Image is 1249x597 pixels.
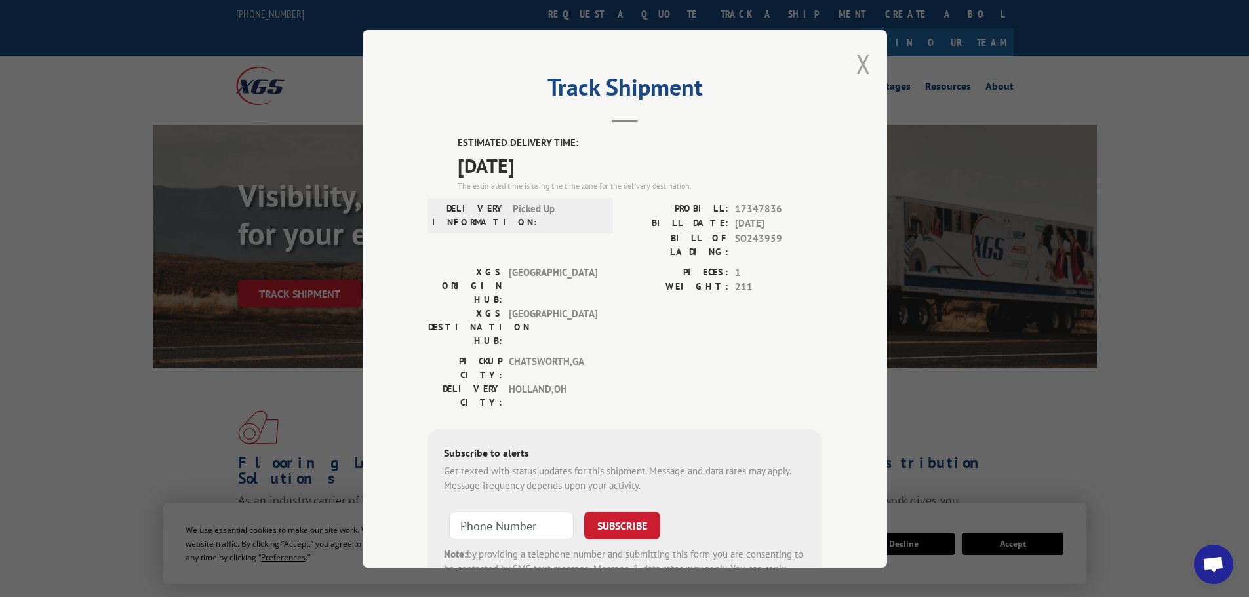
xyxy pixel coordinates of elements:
[625,216,728,231] label: BILL DATE:
[458,136,822,151] label: ESTIMATED DELIVERY TIME:
[444,547,467,560] strong: Note:
[584,511,660,539] button: SUBSCRIBE
[449,511,574,539] input: Phone Number
[735,231,822,258] span: SO243959
[625,231,728,258] label: BILL OF LADING:
[432,201,506,229] label: DELIVERY INFORMATION:
[458,180,822,191] div: The estimated time is using the time zone for the delivery destination.
[625,280,728,295] label: WEIGHT:
[735,280,822,295] span: 211
[428,265,502,306] label: XGS ORIGIN HUB:
[428,306,502,347] label: XGS DESTINATION HUB:
[625,201,728,216] label: PROBILL:
[513,201,601,229] span: Picked Up
[509,381,597,409] span: HOLLAND , OH
[625,265,728,280] label: PIECES:
[444,463,806,493] div: Get texted with status updates for this shipment. Message and data rates may apply. Message frequ...
[428,78,822,103] h2: Track Shipment
[458,150,822,180] span: [DATE]
[428,381,502,409] label: DELIVERY CITY:
[444,444,806,463] div: Subscribe to alerts
[509,306,597,347] span: [GEOGRAPHIC_DATA]
[444,547,806,591] div: by providing a telephone number and submitting this form you are consenting to be contacted by SM...
[735,201,822,216] span: 17347836
[509,354,597,381] span: CHATSWORTH , GA
[735,216,822,231] span: [DATE]
[735,265,822,280] span: 1
[509,265,597,306] span: [GEOGRAPHIC_DATA]
[856,47,871,81] button: Close modal
[1194,545,1233,584] div: Open chat
[428,354,502,381] label: PICKUP CITY:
